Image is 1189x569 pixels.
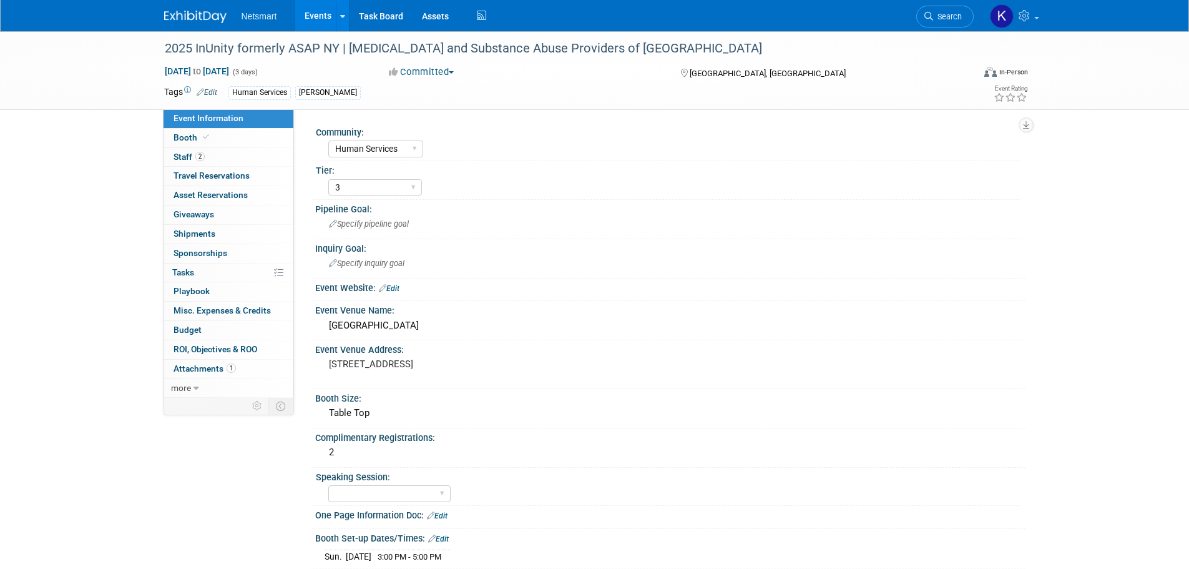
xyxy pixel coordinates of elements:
[228,86,291,99] div: Human Services
[268,398,293,414] td: Toggle Event Tabs
[172,267,194,277] span: Tasks
[164,109,293,128] a: Event Information
[164,167,293,186] a: Travel Reservations
[171,383,191,393] span: more
[900,65,1029,84] div: Event Format
[315,529,1025,545] div: Booth Set-up Dates/Times:
[164,86,217,100] td: Tags
[164,360,293,379] a: Attachments1
[325,443,1016,462] div: 2
[315,301,1025,317] div: Event Venue Name:
[164,11,227,23] img: ExhibitDay
[174,152,205,162] span: Staff
[325,403,1016,423] div: Table Top
[164,244,293,263] a: Sponsorships
[164,129,293,147] a: Booth
[174,132,212,142] span: Booth
[197,88,217,97] a: Edit
[164,340,293,359] a: ROI, Objectives & ROO
[984,67,997,77] img: Format-Inperson.png
[379,284,399,293] a: Edit
[203,134,209,141] i: Booth reservation complete
[174,325,202,335] span: Budget
[164,264,293,282] a: Tasks
[174,286,210,296] span: Playbook
[174,305,271,315] span: Misc. Expenses & Credits
[315,506,1025,522] div: One Page Information Doc:
[174,364,236,374] span: Attachments
[316,123,1020,139] div: Community:
[232,68,258,76] span: (3 days)
[325,316,1016,335] div: [GEOGRAPHIC_DATA]
[164,302,293,320] a: Misc. Expenses & Credits
[174,229,215,239] span: Shipments
[315,340,1025,356] div: Event Venue Address:
[315,200,1025,215] div: Pipeline Goal:
[315,279,1025,295] div: Event Website:
[325,550,346,563] td: Sun.
[247,398,268,414] td: Personalize Event Tab Strip
[315,239,1025,255] div: Inquiry Goal:
[315,389,1025,405] div: Booth Size:
[428,535,449,543] a: Edit
[295,86,361,99] div: [PERSON_NAME]
[164,321,293,340] a: Budget
[164,205,293,224] a: Giveaways
[164,225,293,244] a: Shipments
[160,37,955,60] div: 2025 InUnity formerly ASAP NY | [MEDICAL_DATA] and Substance Abuse Providers of [GEOGRAPHIC_DATA]
[329,259,404,268] span: Specify inquiry goal
[174,209,214,219] span: Giveaways
[316,468,1020,483] div: Speaking Session:
[174,190,248,200] span: Asset Reservations
[384,66,459,79] button: Committed
[427,512,448,520] a: Edit
[346,550,371,563] td: [DATE]
[315,428,1025,444] div: Complimentary Registrations:
[329,359,597,370] pre: [STREET_ADDRESS]
[164,282,293,301] a: Playbook
[164,66,230,77] span: [DATE] [DATE]
[990,4,1014,28] img: Kaitlyn Woicke
[316,161,1020,177] div: Tier:
[378,552,441,562] span: 3:00 PM - 5:00 PM
[227,364,236,373] span: 1
[916,6,974,27] a: Search
[164,148,293,167] a: Staff2
[174,113,243,123] span: Event Information
[329,219,409,229] span: Specify pipeline goal
[174,248,227,258] span: Sponsorships
[933,12,962,21] span: Search
[994,86,1027,92] div: Event Rating
[191,66,203,76] span: to
[690,69,846,78] span: [GEOGRAPHIC_DATA], [GEOGRAPHIC_DATA]
[174,171,250,181] span: Travel Reservations
[174,344,257,354] span: ROI, Objectives & ROO
[195,152,205,161] span: 2
[164,379,293,398] a: more
[999,67,1028,77] div: In-Person
[164,186,293,205] a: Asset Reservations
[242,11,277,21] span: Netsmart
